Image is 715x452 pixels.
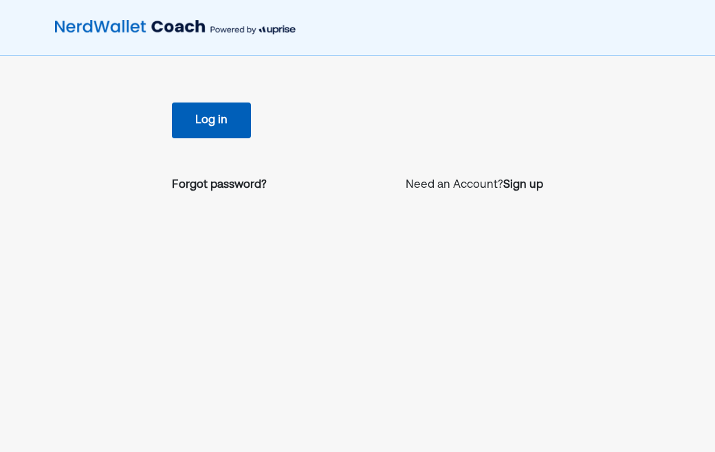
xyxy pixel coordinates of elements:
button: Log in [172,103,251,138]
a: Forgot password? [172,177,267,193]
p: Need an Account? [406,177,543,193]
a: Sign up [503,177,543,193]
